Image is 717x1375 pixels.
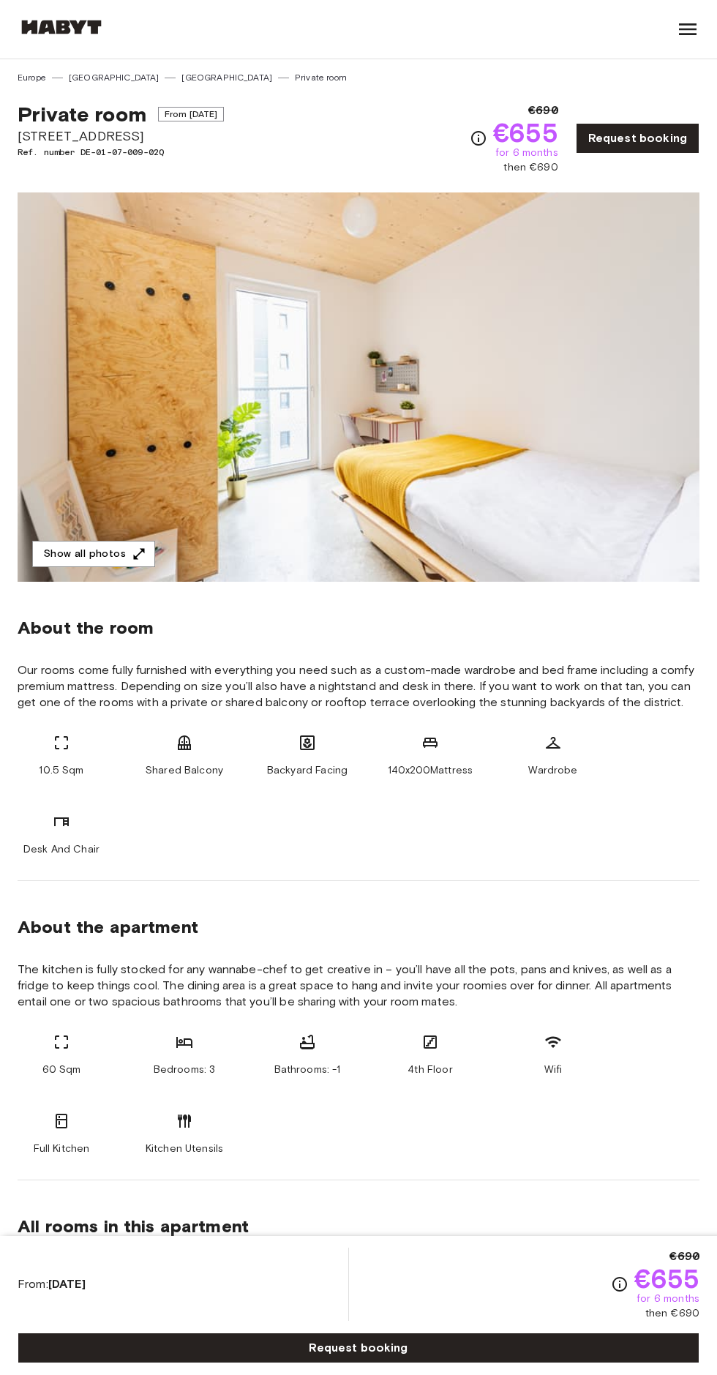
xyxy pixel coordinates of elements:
[18,192,699,582] img: Marketing picture of unit DE-01-07-009-02Q
[267,763,348,778] span: Backyard Facing
[18,1276,86,1292] span: From:
[48,1277,86,1291] b: [DATE]
[146,763,223,778] span: Shared Balcony
[18,102,146,127] span: Private room
[42,1063,81,1077] span: 60 Sqm
[18,1215,699,1237] span: All rooms in this apartment
[669,1248,699,1265] span: €690
[637,1292,699,1306] span: for 6 months
[408,1063,452,1077] span: 4th Floor
[528,102,558,119] span: €690
[23,842,100,857] span: Desk And Chair
[18,127,224,146] span: [STREET_ADDRESS]
[32,541,155,568] button: Show all photos
[470,130,487,147] svg: Check cost overview for full price breakdown. Please note that discounts apply to new joiners onl...
[493,119,558,146] span: €655
[39,763,83,778] span: 10.5 Sqm
[181,71,272,84] a: [GEOGRAPHIC_DATA]
[18,146,224,159] span: Ref. number DE-01-07-009-02Q
[34,1142,90,1156] span: Full Kitchen
[18,1333,699,1363] a: Request booking
[274,1063,341,1077] span: Bathrooms: -1
[18,662,699,711] span: Our rooms come fully furnished with everything you need such as a custom-made wardrobe and bed fr...
[18,71,46,84] a: Europe
[146,1142,223,1156] span: Kitchen Utensils
[645,1306,699,1321] span: then €690
[69,71,159,84] a: [GEOGRAPHIC_DATA]
[18,916,198,938] span: About the apartment
[295,71,347,84] a: Private room
[576,123,699,154] a: Request booking
[634,1265,699,1292] span: €655
[18,617,699,639] span: About the room
[18,20,105,34] img: Habyt
[388,763,473,778] span: 140x200Mattress
[528,763,577,778] span: Wardrobe
[18,962,699,1010] span: The kitchen is fully stocked for any wannabe-chef to get creative in – you’ll have all the pots, ...
[611,1275,628,1293] svg: Check cost overview for full price breakdown. Please note that discounts apply to new joiners onl...
[503,160,558,175] span: then €690
[544,1063,563,1077] span: Wifi
[154,1063,216,1077] span: Bedrooms: 3
[495,146,558,160] span: for 6 months
[158,107,225,121] span: From [DATE]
